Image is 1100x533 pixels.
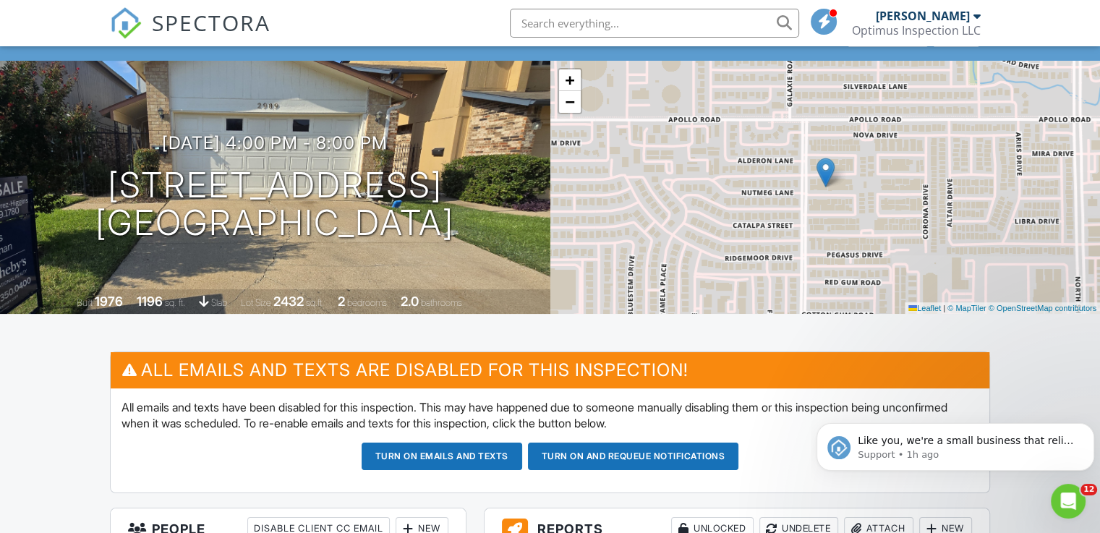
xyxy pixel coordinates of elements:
[565,93,574,111] span: −
[306,297,324,308] span: sq.ft.
[241,297,271,308] span: Lot Size
[933,27,980,46] div: More
[110,7,142,39] img: The Best Home Inspection Software - Spectora
[565,71,574,89] span: +
[947,304,986,312] a: © MapTiler
[817,158,835,187] img: Marker
[121,399,979,432] p: All emails and texts have been disabled for this inspection. This may have happened due to someon...
[152,7,270,38] span: SPECTORA
[211,297,227,308] span: slab
[1080,484,1097,495] span: 12
[421,297,462,308] span: bathrooms
[137,294,163,309] div: 1196
[111,352,989,388] h3: All emails and texts are disabled for this inspection!
[77,297,93,308] span: Built
[165,297,185,308] span: sq. ft.
[347,297,387,308] span: bedrooms
[95,294,123,309] div: 1976
[811,393,1100,494] iframe: Intercom notifications message
[1051,484,1086,519] iframe: Intercom live chat
[852,23,981,38] div: Optimus Inspection LLC
[362,443,522,470] button: Turn on emails and texts
[559,91,581,113] a: Zoom out
[510,9,799,38] input: Search everything...
[110,20,270,50] a: SPECTORA
[848,27,928,46] div: Client View
[273,294,304,309] div: 2432
[95,166,454,243] h1: [STREET_ADDRESS] [GEOGRAPHIC_DATA]
[401,294,419,309] div: 2.0
[989,304,1096,312] a: © OpenStreetMap contributors
[908,304,941,312] a: Leaflet
[528,443,739,470] button: Turn on and Requeue Notifications
[943,304,945,312] span: |
[338,294,345,309] div: 2
[559,69,581,91] a: Zoom in
[876,9,970,23] div: [PERSON_NAME]
[162,133,388,153] h3: [DATE] 4:00 pm - 8:00 pm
